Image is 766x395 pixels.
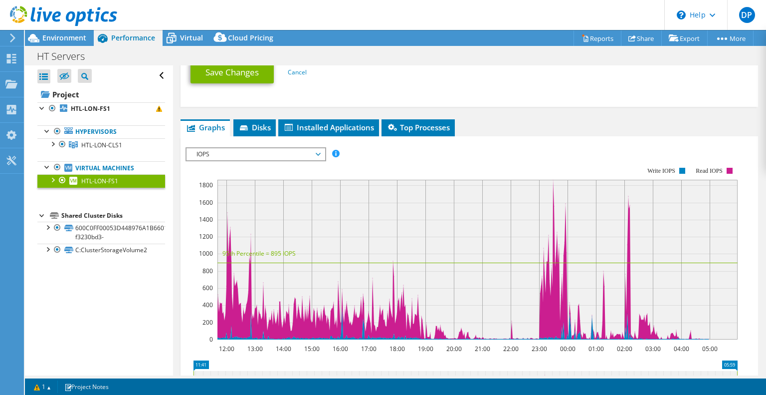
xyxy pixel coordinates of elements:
a: HTL-LON-CLS1 [37,138,165,151]
span: Installed Applications [283,122,374,132]
a: HTL-LON-FS1 [37,174,165,187]
a: Reports [574,30,621,46]
span: IOPS [191,148,320,160]
text: Read IOPS [696,167,723,174]
text: 02:00 [617,345,632,353]
a: More [707,30,754,46]
span: Graphs [186,122,225,132]
text: 16:00 [333,345,348,353]
a: Project Notes [57,381,116,393]
text: Write IOPS [647,167,675,174]
text: 01:00 [588,345,604,353]
a: C:ClusterStorageVolume2 [37,244,165,257]
text: 400 [202,301,213,309]
text: 0 [209,335,213,344]
text: 03:00 [645,345,661,353]
a: Cancel [288,68,307,76]
text: 600 [202,284,213,292]
a: Save Changes [191,61,274,83]
span: HTL-LON-FS1 [81,177,118,185]
a: Project [37,86,165,102]
a: Export [661,30,708,46]
span: Virtual [180,33,203,42]
a: HTL-LON-FS1 [37,102,165,115]
text: 12:00 [219,345,234,353]
a: Hypervisors [37,125,165,138]
span: Disks [238,122,271,132]
svg: \n [677,10,686,19]
text: 22:00 [503,345,519,353]
text: 21:00 [475,345,490,353]
a: 1 [27,381,58,393]
text: 1200 [199,232,213,241]
span: Performance [111,33,155,42]
text: 14:00 [276,345,291,353]
text: 17:00 [361,345,377,353]
text: 95th Percentile = 895 IOPS [222,249,296,258]
text: 18:00 [389,345,405,353]
text: 19:00 [418,345,433,353]
text: 1400 [199,215,213,224]
b: HTL-LON-FS1 [71,104,110,113]
h1: HT Servers [32,51,100,62]
text: 1000 [199,249,213,258]
text: 00:00 [560,345,575,353]
a: Share [621,30,662,46]
text: 15:00 [304,345,320,353]
text: 200 [202,318,213,327]
a: Virtual Machines [37,161,165,174]
span: Cloud Pricing [228,33,273,42]
span: Top Processes [386,122,450,132]
text: 20:00 [446,345,462,353]
div: Shared Cluster Disks [61,210,165,222]
text: 04:00 [674,345,689,353]
span: DP [739,7,755,23]
text: 1600 [199,198,213,207]
text: 13:00 [247,345,263,353]
text: 05:00 [702,345,718,353]
span: Environment [42,33,86,42]
text: 1800 [199,181,213,189]
text: 23:00 [532,345,547,353]
text: 800 [202,267,213,275]
a: 600C0FF00053D448976A1B6601000000-f3230bd3- [37,222,165,244]
span: HTL-LON-CLS1 [81,141,122,149]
